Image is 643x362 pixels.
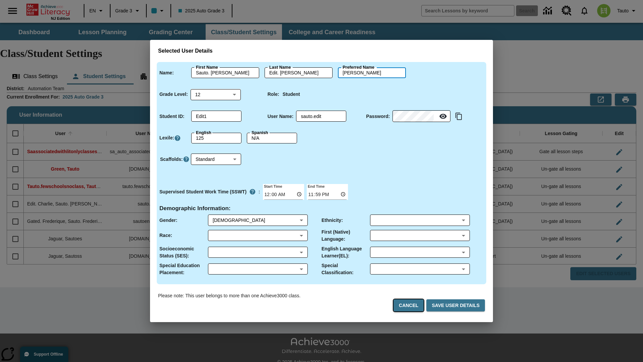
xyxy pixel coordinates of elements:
label: Last Name [269,64,291,70]
label: Start Time [263,183,282,189]
a: Click here to know more about Lexiles, Will open in new tab [174,135,181,141]
p: Role : [268,91,279,98]
div: : [159,186,260,198]
p: Name : [159,69,174,76]
p: User Name : [268,113,294,120]
button: Cancel [394,299,424,312]
p: First (Native) Language : [321,229,370,243]
p: Grade Level : [159,91,188,98]
p: Student [283,91,300,98]
button: Click here to know more about Scaffolds [183,156,190,163]
button: Copy text to clipboard [453,111,465,122]
div: Standard [191,154,241,165]
button: Reveal Password [436,110,450,123]
p: Ethnicity : [321,217,343,224]
p: Race : [159,232,172,239]
label: Spanish [252,130,268,136]
div: Student ID [191,111,241,122]
div: 12 [191,89,241,100]
div: Password [392,111,450,122]
p: Password : [366,113,390,120]
div: Scaffolds [191,154,241,165]
label: English [196,130,211,136]
p: Socioeconomic Status (SES) : [159,245,208,259]
p: Special Classification : [321,262,370,276]
div: Male [213,217,297,224]
p: Gender : [159,217,177,224]
div: User Name [296,111,346,122]
label: End Time [307,183,325,189]
button: Supervised Student Work Time is the timeframe when students can take LevelSet and when lessons ar... [246,186,259,198]
h4: Demographic Information : [159,205,231,212]
div: Grade Level [191,89,241,100]
p: Lexile : [159,134,174,141]
h3: Selected User Details [158,48,485,54]
p: Scaffolds : [160,156,183,163]
label: Preferred Name [343,64,374,70]
p: English Language Learner(EL) : [321,245,370,259]
p: Special Education Placement : [159,262,208,276]
label: First Name [196,64,218,70]
p: Supervised Student Work Time (SSWT) [159,188,246,195]
p: Please note: This user belongs to more than one Achieve3000 class. [158,292,300,299]
button: Save User Details [426,299,485,312]
p: Student ID : [159,113,185,120]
